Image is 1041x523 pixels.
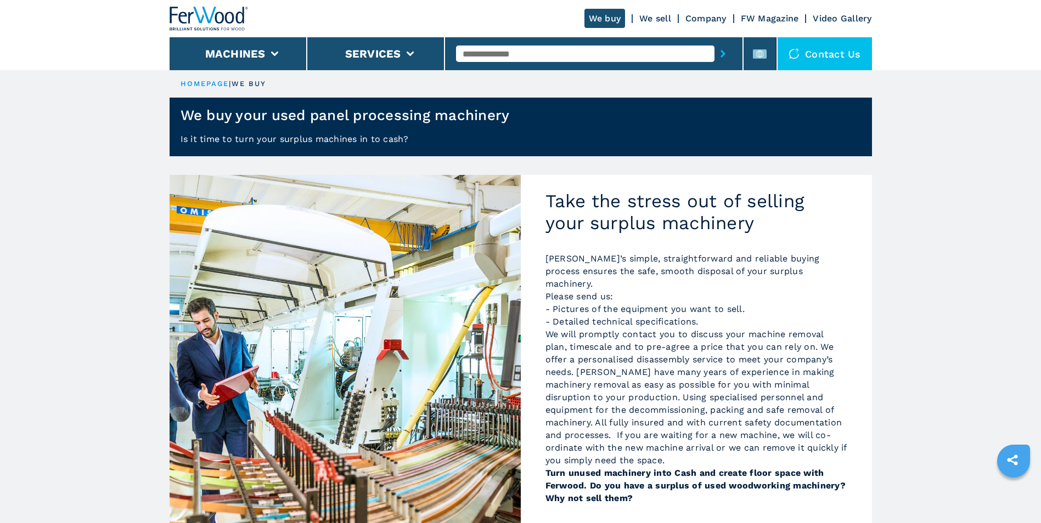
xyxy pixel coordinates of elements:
strong: Turn unused machinery into Cash and create floor space with Ferwood. Do you have a surplus of use... [545,468,846,503]
p: [PERSON_NAME]’s simple, straightforward and reliable buying process ensures the safe, smooth disp... [545,252,847,504]
p: we buy [232,79,267,89]
a: Company [685,13,727,24]
p: Is it time to turn your surplus machines in to cash? [170,133,872,156]
h2: Take the stress out of selling your surplus machinery [545,190,847,234]
iframe: Chat [994,474,1033,515]
a: HOMEPAGE [181,79,229,88]
img: Contact us [789,48,800,59]
a: FW Magazine [741,13,799,24]
div: Contact us [778,37,872,70]
button: Machines [205,47,266,60]
a: sharethis [999,446,1026,474]
a: We buy [584,9,626,28]
a: We sell [639,13,671,24]
button: submit-button [714,41,731,66]
a: Video Gallery [813,13,871,24]
h1: We buy your used panel processing machinery [181,106,510,124]
button: Services [345,47,401,60]
img: Ferwood [170,7,249,31]
span: | [229,79,231,88]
